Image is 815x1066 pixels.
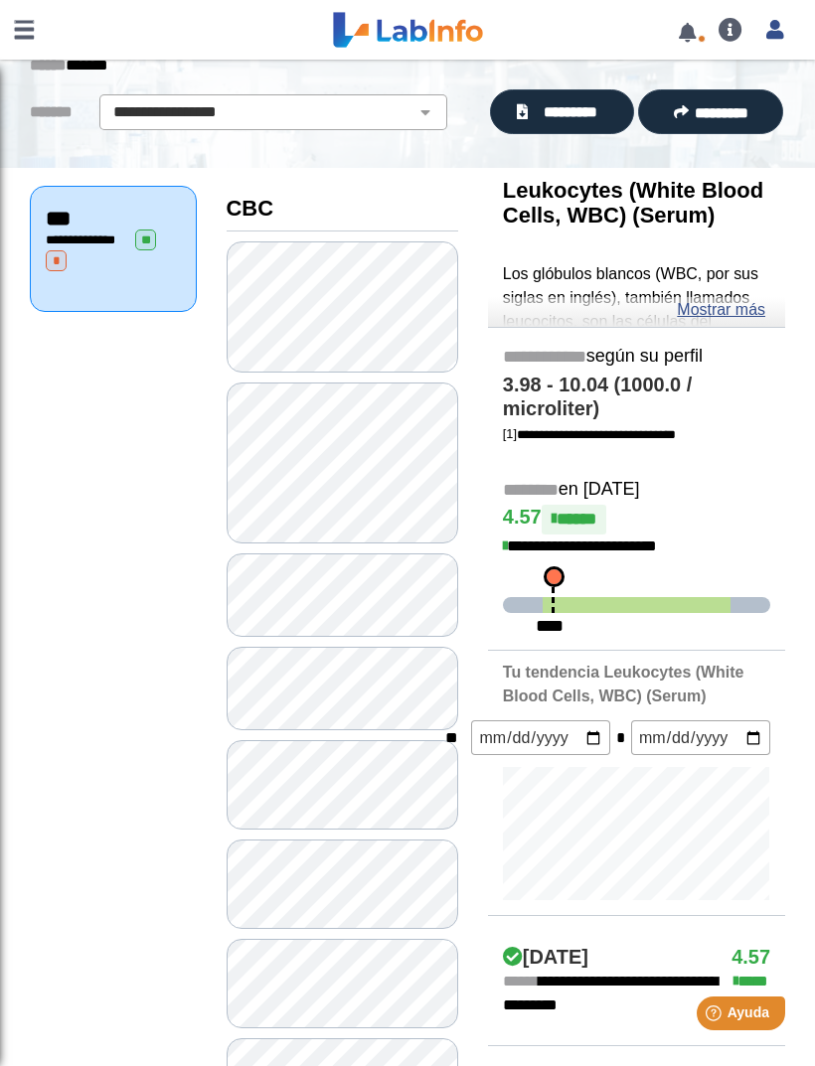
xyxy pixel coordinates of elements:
[638,989,793,1044] iframe: Help widget launcher
[503,426,676,441] a: [1]
[677,298,765,322] a: Mostrar más
[503,664,744,704] b: Tu tendencia Leukocytes (White Blood Cells, WBC) (Serum)
[227,196,274,221] b: CBC
[631,720,770,755] input: mm/dd/yyyy
[732,946,770,970] h4: 4.57
[503,505,770,534] h4: 4.57
[503,178,763,228] b: Leukocytes (White Blood Cells, WBC) (Serum)
[503,374,770,421] h4: 3.98 - 10.04 (1000.0 / microliter)
[503,346,770,369] h5: según su perfil
[503,262,770,880] p: Los glóbulos blancos (WBC, por sus siglas en inglés), también llamados leucocitos, son las célula...
[503,479,770,502] h5: en [DATE]
[503,946,588,970] h4: [DATE]
[471,720,610,755] input: mm/dd/yyyy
